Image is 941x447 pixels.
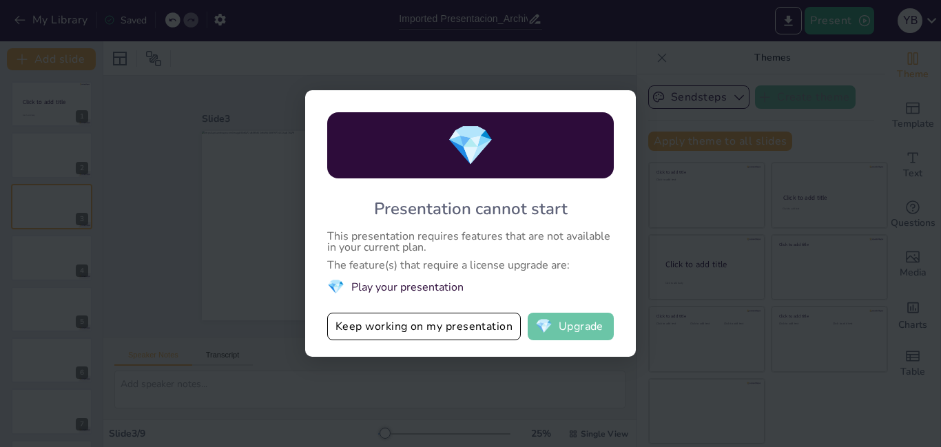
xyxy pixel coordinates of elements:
span: diamond [535,320,552,333]
li: Play your presentation [327,278,614,296]
div: Presentation cannot start [374,198,568,220]
div: This presentation requires features that are not available in your current plan. [327,231,614,253]
div: The feature(s) that require a license upgrade are: [327,260,614,271]
button: diamondUpgrade [528,313,614,340]
button: Keep working on my presentation [327,313,521,340]
span: diamond [327,278,344,296]
span: diamond [446,119,495,172]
